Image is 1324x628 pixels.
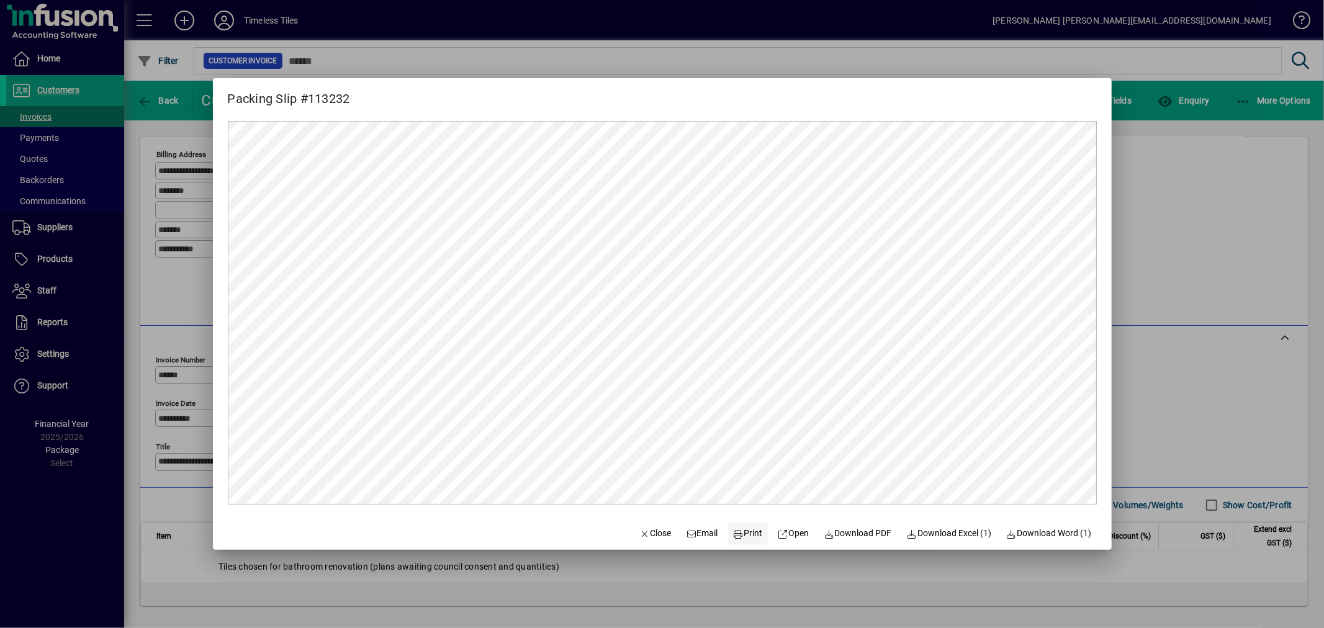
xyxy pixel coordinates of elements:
[1006,527,1092,540] span: Download Word (1)
[1001,523,1097,545] button: Download Word (1)
[819,523,897,545] a: Download PDF
[634,523,677,545] button: Close
[686,527,718,540] span: Email
[778,527,809,540] span: Open
[824,527,892,540] span: Download PDF
[213,78,365,109] h2: Packing Slip #113232
[639,527,672,540] span: Close
[902,523,997,545] button: Download Excel (1)
[907,527,992,540] span: Download Excel (1)
[681,523,723,545] button: Email
[728,523,768,545] button: Print
[733,527,763,540] span: Print
[773,523,814,545] a: Open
